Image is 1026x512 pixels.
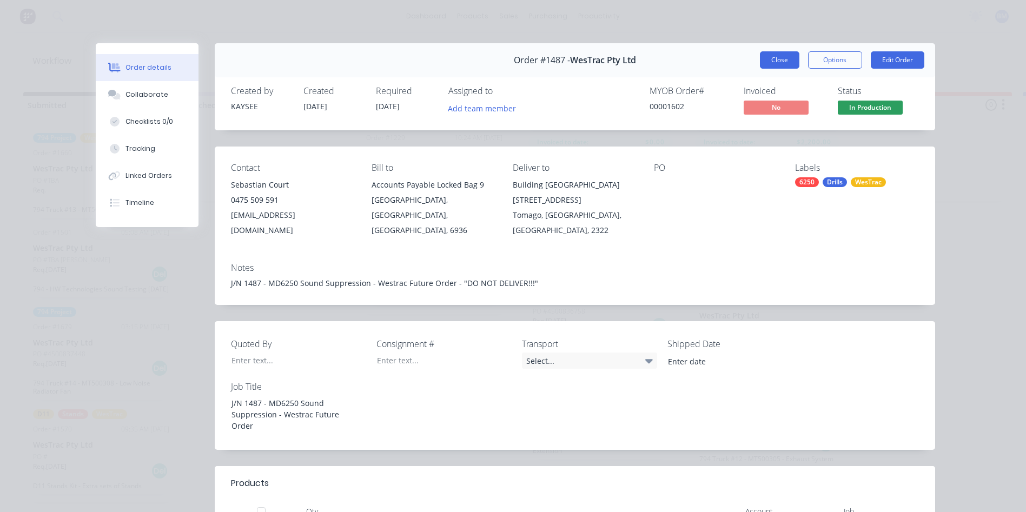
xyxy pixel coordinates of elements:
div: WesTrac [851,177,886,187]
div: J/N 1487 - MD6250 Sound Suppression - Westrac Future Order [223,395,358,434]
div: MYOB Order # [650,86,731,96]
button: Edit Order [871,51,924,69]
button: Tracking [96,135,198,162]
div: [GEOGRAPHIC_DATA], [GEOGRAPHIC_DATA], [GEOGRAPHIC_DATA], 6936 [372,192,495,238]
label: Shipped Date [667,337,803,350]
div: Checklists 0/0 [125,117,173,127]
input: Enter date [660,353,795,369]
label: Transport [522,337,657,350]
button: Checklists 0/0 [96,108,198,135]
div: 0475 509 591 [231,192,355,208]
label: Consignment # [376,337,512,350]
div: Accounts Payable Locked Bag 9[GEOGRAPHIC_DATA], [GEOGRAPHIC_DATA], [GEOGRAPHIC_DATA], 6936 [372,177,495,238]
div: Invoiced [744,86,825,96]
div: Assigned to [448,86,557,96]
button: Add team member [448,101,522,115]
div: Tracking [125,144,155,154]
div: Select... [522,353,657,369]
div: J/N 1487 - MD6250 Sound Suppression - Westrac Future Order - "DO NOT DELIVER!!!" [231,277,919,289]
button: Options [808,51,862,69]
div: Timeline [125,198,154,208]
span: In Production [838,101,903,114]
button: Linked Orders [96,162,198,189]
div: KAYSEE [231,101,290,112]
div: Bill to [372,163,495,173]
div: Created [303,86,363,96]
div: Required [376,86,435,96]
div: Deliver to [513,163,637,173]
div: Tomago, [GEOGRAPHIC_DATA], [GEOGRAPHIC_DATA], 2322 [513,208,637,238]
div: Sebastian Court [231,177,355,192]
div: PO [654,163,778,173]
button: Collaborate [96,81,198,108]
label: Quoted By [231,337,366,350]
div: Labels [795,163,919,173]
label: Job Title [231,380,366,393]
div: Order details [125,63,171,72]
div: Products [231,477,269,490]
div: Building [GEOGRAPHIC_DATA][STREET_ADDRESS] [513,177,637,208]
button: Add team member [442,101,521,115]
div: Accounts Payable Locked Bag 9 [372,177,495,192]
div: [EMAIL_ADDRESS][DOMAIN_NAME] [231,208,355,238]
button: Timeline [96,189,198,216]
div: Sebastian Court0475 509 591[EMAIL_ADDRESS][DOMAIN_NAME] [231,177,355,238]
button: Close [760,51,799,69]
span: WesTrac Pty Ltd [570,55,636,65]
div: Building [GEOGRAPHIC_DATA][STREET_ADDRESS]Tomago, [GEOGRAPHIC_DATA], [GEOGRAPHIC_DATA], 2322 [513,177,637,238]
span: Order #1487 - [514,55,570,65]
div: Drills [823,177,847,187]
span: [DATE] [376,101,400,111]
span: [DATE] [303,101,327,111]
button: In Production [838,101,903,117]
div: 6250 [795,177,819,187]
div: Created by [231,86,290,96]
div: Collaborate [125,90,168,99]
div: Status [838,86,919,96]
div: Linked Orders [125,171,172,181]
button: Order details [96,54,198,81]
span: No [744,101,809,114]
div: Notes [231,263,919,273]
div: 00001602 [650,101,731,112]
div: Contact [231,163,355,173]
